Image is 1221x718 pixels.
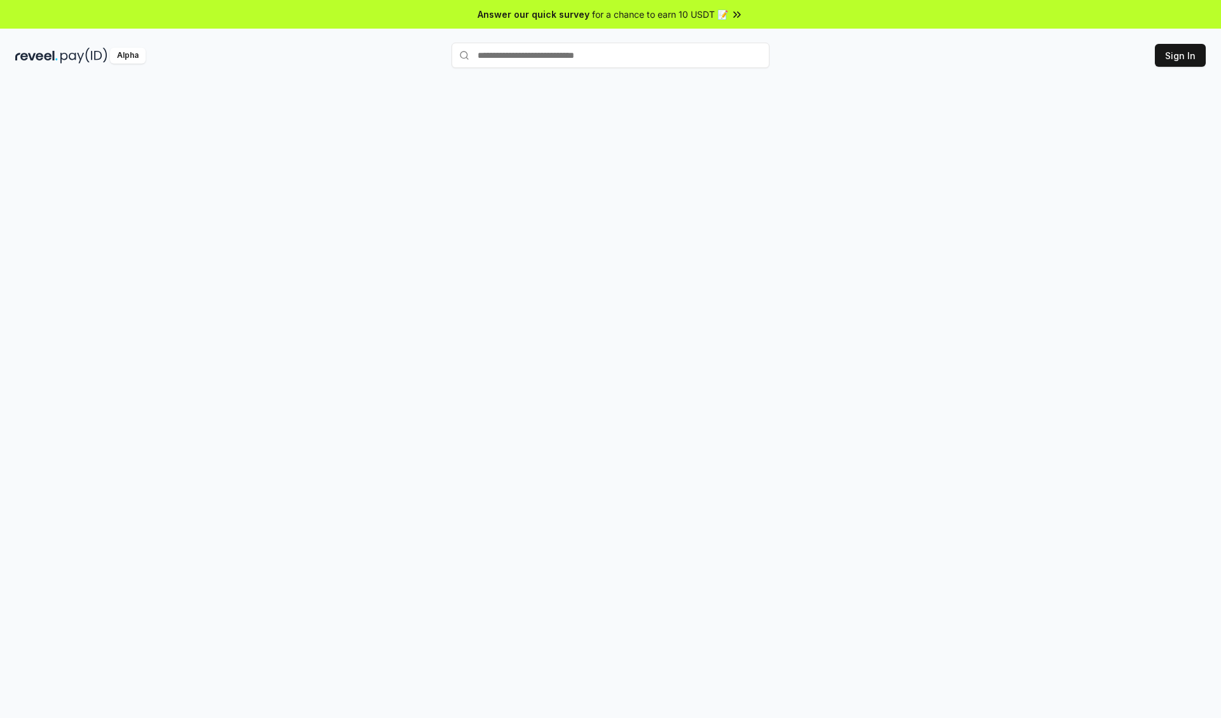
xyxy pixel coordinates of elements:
img: pay_id [60,48,107,64]
img: reveel_dark [15,48,58,64]
span: for a chance to earn 10 USDT 📝 [592,8,728,21]
button: Sign In [1155,44,1206,67]
span: Answer our quick survey [478,8,590,21]
div: Alpha [110,48,146,64]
